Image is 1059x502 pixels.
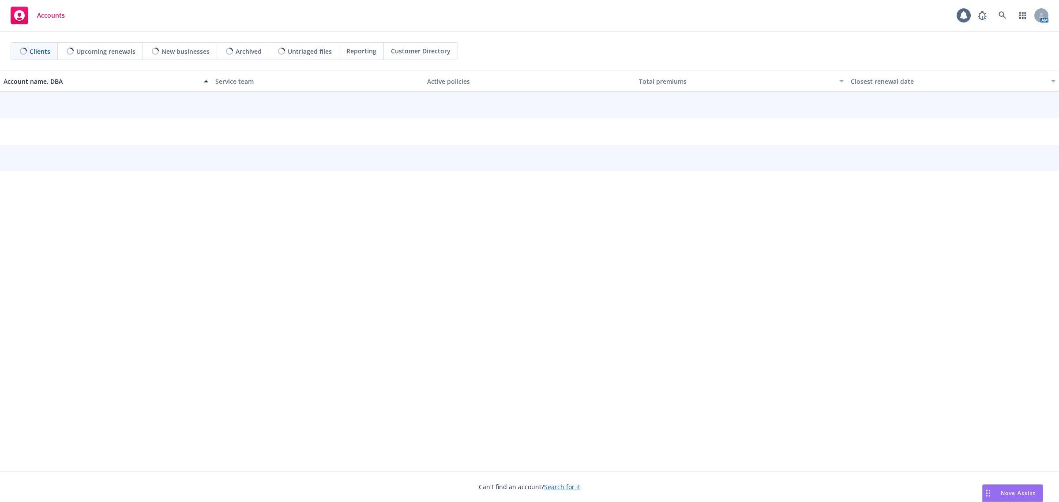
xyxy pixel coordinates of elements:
div: Total premiums [639,77,834,86]
div: Closest renewal date [851,77,1046,86]
span: Can't find an account? [479,482,580,491]
div: Active policies [427,77,632,86]
div: Drag to move [983,485,994,502]
span: Nova Assist [1001,489,1036,497]
span: Untriaged files [288,47,332,56]
div: Service team [215,77,420,86]
a: Accounts [7,3,68,28]
a: Switch app [1014,7,1032,24]
a: Search [994,7,1011,24]
button: Closest renewal date [847,71,1059,92]
span: Accounts [37,12,65,19]
button: Service team [212,71,424,92]
span: Upcoming renewals [76,47,135,56]
span: Customer Directory [391,46,451,56]
span: New businesses [161,47,210,56]
div: Account name, DBA [4,77,199,86]
span: Archived [236,47,262,56]
button: Active policies [424,71,635,92]
a: Report a Bug [973,7,991,24]
a: Search for it [544,483,580,491]
button: Nova Assist [982,484,1043,502]
button: Total premiums [635,71,847,92]
span: Reporting [346,46,376,56]
span: Clients [30,47,50,56]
